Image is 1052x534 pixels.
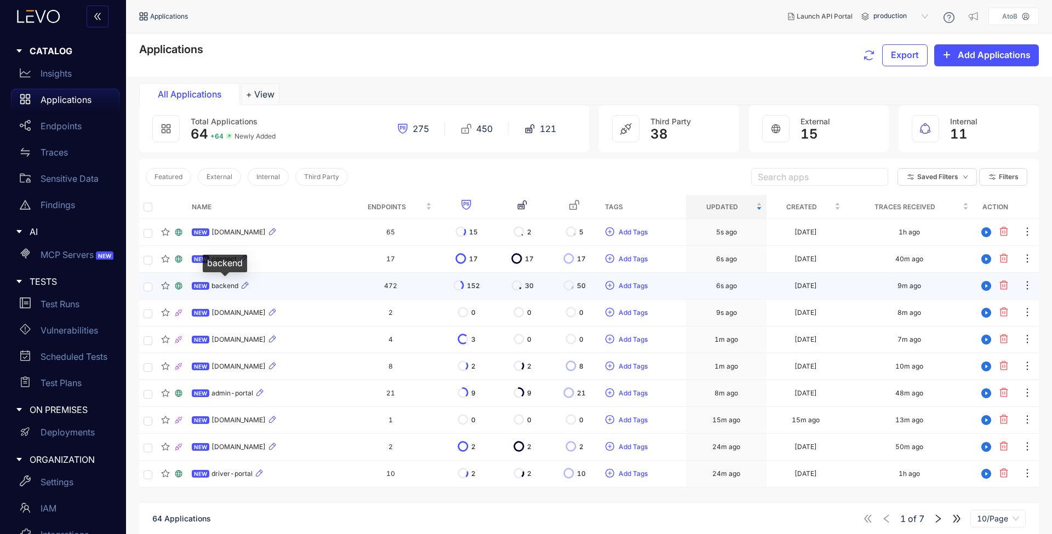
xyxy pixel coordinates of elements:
[779,8,861,25] button: Launch API Portal
[958,50,1031,60] span: Add Applications
[794,363,817,370] div: [DATE]
[605,281,614,291] span: plus-circle
[248,168,289,186] button: Internal
[192,309,209,317] span: NEW
[605,223,648,241] button: plus-circleAdd Tags
[978,361,994,371] span: play-circle
[605,415,614,425] span: plus-circle
[161,228,170,237] span: star
[345,300,436,326] td: 2
[41,477,73,487] p: Settings
[41,427,95,437] p: Deployments
[471,416,476,424] span: 0
[579,443,584,451] span: 2
[978,469,994,479] span: play-circle
[716,309,737,317] div: 9s ago
[605,388,614,398] span: plus-circle
[1022,280,1033,292] span: ellipsis
[712,470,740,478] div: 24m ago
[897,309,921,317] div: 8m ago
[882,44,928,66] button: Export
[96,251,113,260] span: NEW
[191,117,258,126] span: Total Applications
[605,411,648,429] button: plus-circleAdd Tags
[11,293,119,319] a: Test Runs
[895,255,923,263] div: 40m ago
[41,250,116,260] p: MCP Servers
[963,174,968,180] span: down
[211,416,266,424] span: [DOMAIN_NAME]
[527,363,531,370] span: 2
[977,465,995,483] button: play-circle
[7,220,119,243] div: AI
[605,469,614,479] span: plus-circle
[41,378,82,388] p: Test Plans
[211,336,266,343] span: [DOMAIN_NAME]
[41,95,92,105] p: Applications
[919,514,924,524] span: 7
[295,168,348,186] button: Third Party
[192,228,209,236] span: NEW
[161,389,170,398] span: star
[148,89,231,99] div: All Applications
[345,407,436,434] td: 1
[11,141,119,168] a: Traces
[801,127,818,142] span: 15
[797,13,853,20] span: Launch API Portal
[41,200,75,210] p: Findings
[605,277,648,295] button: plus-circleAdd Tags
[192,255,209,263] span: NEW
[1002,13,1017,20] p: AtoB
[413,124,429,134] span: 275
[579,228,584,236] span: 5
[192,443,209,451] span: NEW
[605,335,614,344] span: plus-circle
[891,50,919,60] span: Export
[895,416,923,424] div: 13m ago
[527,470,531,478] span: 2
[525,255,534,263] span: 17
[897,336,921,343] div: 7m ago
[605,361,614,371] span: plus-circle
[350,201,424,213] span: Endpoints
[11,115,119,141] a: Endpoints
[605,250,648,268] button: plus-circleAdd Tags
[619,336,648,343] span: Add Tags
[11,89,119,115] a: Applications
[11,168,119,194] a: Sensitive Data
[579,336,584,343] span: 0
[345,461,436,487] td: 10
[794,470,817,478] div: [DATE]
[155,173,182,181] span: Featured
[211,309,266,317] span: [DOMAIN_NAME]
[895,363,923,370] div: 10m ago
[794,255,817,263] div: [DATE]
[211,470,253,478] span: driver-portal
[471,309,476,317] span: 0
[605,465,648,483] button: plus-circleAdd Tags
[942,50,951,60] span: plus
[849,201,960,213] span: Traces Received
[917,173,958,181] span: Saved Filters
[469,228,478,236] span: 15
[210,133,224,140] span: + 64
[1022,334,1033,346] span: ellipsis
[977,223,995,241] button: play-circle
[198,168,241,186] button: External
[192,416,209,424] span: NEW
[161,282,170,290] span: star
[605,438,648,456] button: plus-circleAdd Tags
[1021,438,1033,456] button: ellipsis
[30,46,111,56] span: CATALOG
[845,195,973,219] th: Traces Received
[192,336,209,343] span: NEW
[7,39,119,62] div: CATALOG
[41,174,99,183] p: Sensitive Data
[211,443,266,451] span: [DOMAIN_NAME]
[1021,384,1033,402] button: ellipsis
[577,255,586,263] span: 17
[619,416,648,424] span: Add Tags
[1021,223,1033,241] button: ellipsis
[771,201,832,213] span: Created
[605,358,648,375] button: plus-circleAdd Tags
